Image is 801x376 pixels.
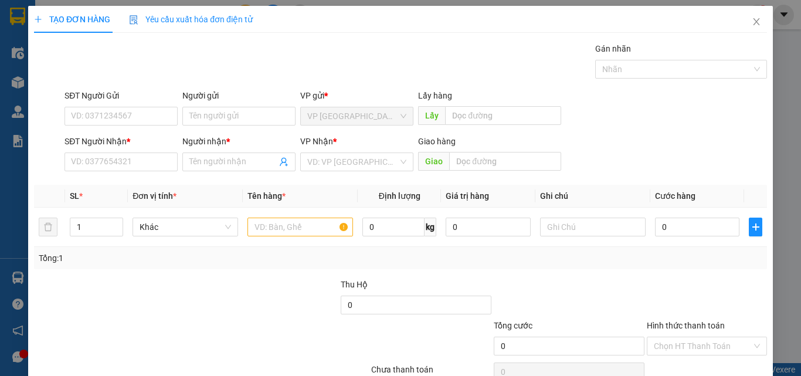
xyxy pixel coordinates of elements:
[494,321,532,330] span: Tổng cước
[129,15,138,25] img: icon
[65,89,178,102] div: SĐT Người Gửi
[129,15,253,24] span: Yêu cầu xuất hóa đơn điện tử
[445,106,561,125] input: Dọc đường
[70,191,79,201] span: SL
[340,280,367,289] span: Thu Hộ
[34,15,110,24] span: TẠO ĐƠN HÀNG
[446,191,489,201] span: Giá trị hàng
[247,218,353,236] input: VD: Bàn, Ghế
[247,191,286,201] span: Tên hàng
[279,157,289,167] span: user-add
[535,185,650,208] th: Ghi chú
[34,15,42,23] span: plus
[446,218,530,236] input: 0
[749,218,762,236] button: plus
[418,137,456,146] span: Giao hàng
[65,135,178,148] div: SĐT Người Nhận
[140,218,231,236] span: Khác
[39,252,310,265] div: Tổng: 1
[182,89,296,102] div: Người gửi
[749,222,762,232] span: plus
[418,106,445,125] span: Lấy
[740,6,773,39] button: Close
[647,321,725,330] label: Hình thức thanh toán
[595,44,631,53] label: Gán nhãn
[418,91,452,100] span: Lấy hàng
[300,137,333,146] span: VP Nhận
[307,107,406,125] span: VP Đà Lạt
[182,135,296,148] div: Người nhận
[39,218,57,236] button: delete
[752,17,761,26] span: close
[540,218,646,236] input: Ghi Chú
[133,191,177,201] span: Đơn vị tính
[418,152,449,171] span: Giao
[449,152,561,171] input: Dọc đường
[425,218,436,236] span: kg
[655,191,695,201] span: Cước hàng
[300,89,413,102] div: VP gửi
[378,191,420,201] span: Định lượng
